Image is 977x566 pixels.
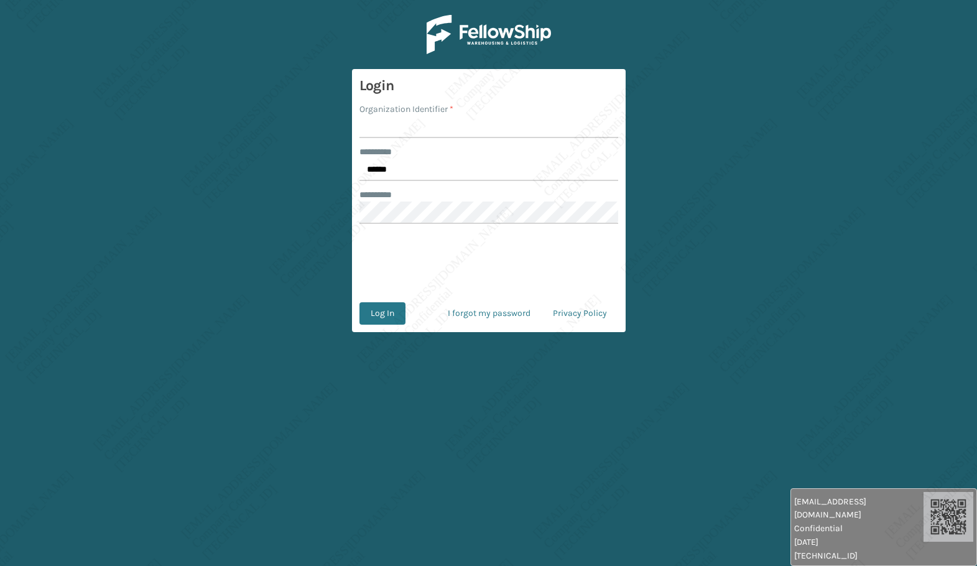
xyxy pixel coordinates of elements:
[794,536,924,549] span: [DATE]
[794,522,924,535] span: Confidential
[359,103,453,116] label: Organization Identifier
[427,15,551,54] img: Logo
[542,302,618,325] a: Privacy Policy
[437,302,542,325] a: I forgot my password
[794,549,924,562] span: [TECHNICAL_ID]
[359,77,618,95] h3: Login
[794,495,924,521] span: [EMAIL_ADDRESS][DOMAIN_NAME]
[359,302,405,325] button: Log In
[394,239,583,287] iframe: reCAPTCHA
